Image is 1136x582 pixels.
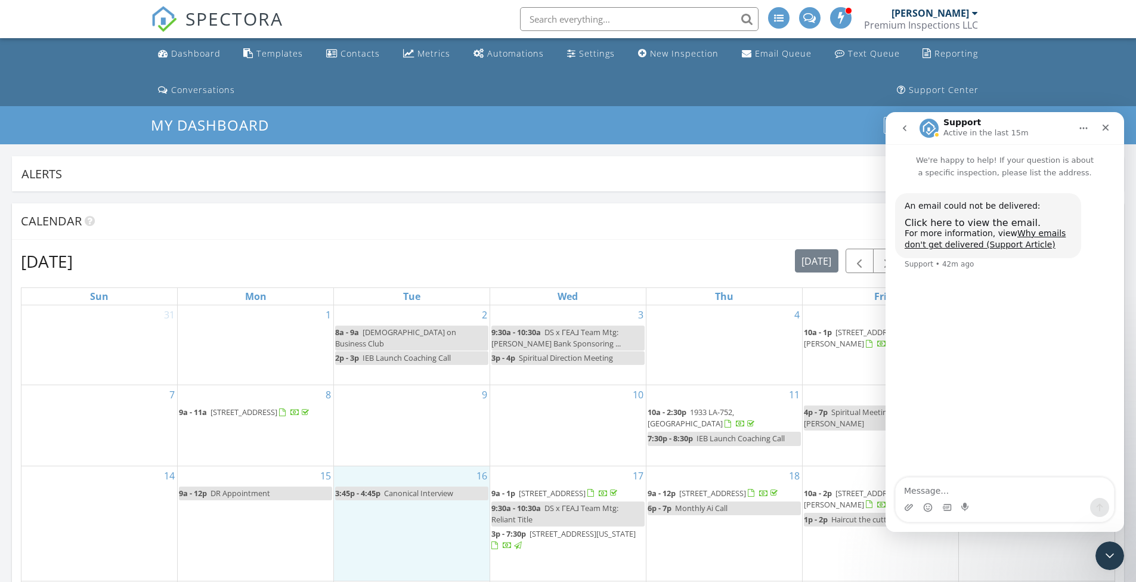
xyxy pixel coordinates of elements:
[417,48,450,59] div: Metrics
[491,327,541,338] span: 9:30a - 10:30a
[713,288,736,305] a: Thursday
[490,466,646,581] td: Go to September 17, 2025
[178,385,334,466] td: Go to September 8, 2025
[474,466,490,485] a: Go to September 16, 2025
[831,514,897,525] span: Haircut the cuttery
[804,487,957,512] a: 10a - 2p [STREET_ADDRESS][PERSON_NAME]
[178,466,334,581] td: Go to September 15, 2025
[646,305,802,385] td: Go to September 4, 2025
[162,466,177,485] a: Go to September 14, 2025
[886,112,1124,532] iframe: Intercom live chat
[648,488,780,499] a: 9a - 12p [STREET_ADDRESS]
[491,488,620,499] a: 9a - 1p [STREET_ADDRESS]
[88,288,111,305] a: Sunday
[646,385,802,466] td: Go to September 11, 2025
[151,16,283,41] a: SPECTORA
[171,48,221,59] div: Dashboard
[892,7,969,19] div: [PERSON_NAME]
[648,405,801,431] a: 10a - 2:30p 1933 LA-752, [GEOGRAPHIC_DATA]
[491,487,645,501] a: 9a - 1p [STREET_ADDRESS]
[848,48,900,59] div: Text Queue
[321,43,385,65] a: Contacts
[792,305,802,324] a: Go to September 4, 2025
[178,305,334,385] td: Go to September 1, 2025
[636,305,646,324] a: Go to September 3, 2025
[335,488,380,499] span: 3:45p - 4:45p
[401,288,423,305] a: Tuesday
[179,407,207,417] span: 9a - 11a
[530,528,636,539] span: [STREET_ADDRESS][US_STATE]
[323,305,333,324] a: Go to September 1, 2025
[892,79,983,101] a: Support Center
[21,249,73,273] h2: [DATE]
[864,19,978,31] div: Premium Inspections LLC
[256,48,303,59] div: Templates
[846,249,874,273] button: Previous month
[151,115,279,135] a: My Dashboard
[153,79,240,101] a: Conversations
[363,352,451,363] span: IEB Launch Coaching Call
[21,466,178,581] td: Go to September 14, 2025
[804,407,918,429] span: Spiritual Meeting with Fr [PERSON_NAME]
[334,305,490,385] td: Go to September 2, 2025
[491,327,621,349] span: DS x ΓEA⅃ Team Mtg: [PERSON_NAME] Bank Sponsoring ...
[335,327,359,338] span: 8a - 9a
[802,385,958,466] td: Go to September 12, 2025
[795,249,838,273] button: [DATE]
[804,488,902,510] a: 10a - 2p [STREET_ADDRESS][PERSON_NAME]
[491,352,515,363] span: 3p - 4p
[804,326,957,351] a: 10a - 1p [STREET_ADDRESS][PERSON_NAME]
[648,488,676,499] span: 9a - 12p
[334,385,490,466] td: Go to September 9, 2025
[872,288,889,305] a: Friday
[179,407,311,417] a: 9a - 11a [STREET_ADDRESS]
[802,305,958,385] td: Go to September 5, 2025
[579,48,615,59] div: Settings
[469,43,549,65] a: Automations (Advanced)
[211,407,277,417] span: [STREET_ADDRESS]
[491,503,618,525] span: DS x ΓEA⅃ Team Mtg: Reliant Title
[633,43,723,65] a: New Inspection
[1095,541,1124,570] iframe: Intercom live chat
[804,327,902,349] span: [STREET_ADDRESS][PERSON_NAME]
[519,488,586,499] span: [STREET_ADDRESS]
[787,466,802,485] a: Go to September 18, 2025
[802,466,958,581] td: Go to September 19, 2025
[755,48,812,59] div: Email Queue
[335,327,456,349] span: [DEMOGRAPHIC_DATA] on Business Club
[323,385,333,404] a: Go to September 8, 2025
[562,43,620,65] a: Settings
[384,488,453,499] span: Canonical Interview
[884,117,948,134] button: Dashboards
[737,43,816,65] a: Email Queue
[909,84,979,95] div: Support Center
[873,249,901,273] button: Next month
[648,487,801,501] a: 9a - 12p [STREET_ADDRESS]
[648,503,671,513] span: 6p - 7p
[153,43,225,65] a: Dashboard
[804,327,832,338] span: 10a - 1p
[648,407,757,429] a: 10a - 2:30p 1933 LA-752, [GEOGRAPHIC_DATA]
[491,528,526,539] span: 3p - 7:30p
[804,327,902,349] a: 10a - 1p [STREET_ADDRESS][PERSON_NAME]
[830,43,905,65] a: Text Queue
[697,433,785,444] span: IEB Launch Coaching Call
[211,488,270,499] span: DR Appointment
[341,48,380,59] div: Contacts
[679,488,746,499] span: [STREET_ADDRESS]
[487,48,544,59] div: Automations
